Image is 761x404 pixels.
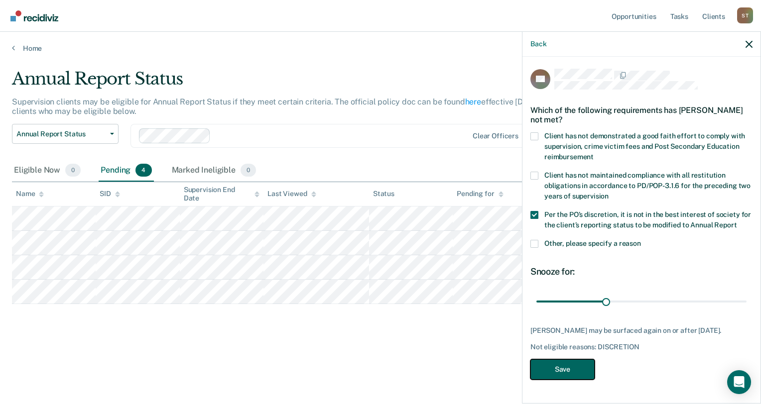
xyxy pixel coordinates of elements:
[544,210,751,229] span: Per the PO’s discretion, it is not in the best interest of society for the client’s reporting sta...
[12,44,749,53] a: Home
[267,190,316,198] div: Last Viewed
[727,370,751,394] div: Open Intercom Messenger
[465,97,481,106] a: here
[12,97,570,116] p: Supervision clients may be eligible for Annual Report Status if they meet certain criteria. The o...
[16,190,44,198] div: Name
[16,130,106,138] span: Annual Report Status
[530,266,753,277] div: Snooze for:
[530,98,753,132] div: Which of the following requirements has [PERSON_NAME] not met?
[10,10,58,21] img: Recidiviz
[12,160,83,182] div: Eligible Now
[530,326,753,335] div: [PERSON_NAME] may be surfaced again on or after [DATE].
[544,132,745,161] span: Client has not demonstrated a good faith effort to comply with supervision, crime victim fees and...
[457,190,503,198] div: Pending for
[737,7,753,23] div: S T
[65,164,81,177] span: 0
[170,160,258,182] div: Marked Ineligible
[530,343,753,351] div: Not eligible reasons: DISCRETION
[12,69,583,97] div: Annual Report Status
[100,190,120,198] div: SID
[373,190,394,198] div: Status
[473,132,518,140] div: Clear officers
[241,164,256,177] span: 0
[99,160,153,182] div: Pending
[544,171,751,200] span: Client has not maintained compliance with all restitution obligations in accordance to PD/POP-3.1...
[135,164,151,177] span: 4
[737,7,753,23] button: Profile dropdown button
[184,186,259,202] div: Supervision End Date
[530,40,546,48] button: Back
[530,359,595,380] button: Save
[544,239,641,247] span: Other, please specify a reason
